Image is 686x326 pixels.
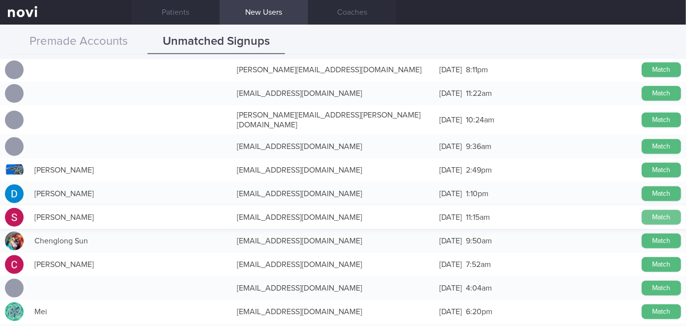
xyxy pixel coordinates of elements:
span: [DATE] [439,89,462,97]
div: [EMAIL_ADDRESS][DOMAIN_NAME] [232,84,434,103]
span: [DATE] [439,190,462,198]
span: 11:15am [466,213,490,221]
span: [DATE] [439,237,462,245]
span: [DATE] [439,261,462,268]
span: [DATE] [439,116,462,124]
div: [PERSON_NAME] [29,207,232,227]
span: [DATE] [439,143,462,150]
span: [DATE] [439,166,462,174]
div: [PERSON_NAME] [29,160,232,180]
span: [DATE] [439,213,462,221]
div: [PERSON_NAME][EMAIL_ADDRESS][DOMAIN_NAME] [232,60,434,80]
div: Mei [29,302,232,322]
span: 2:49pm [466,166,492,174]
div: Chenglong Sun [29,231,232,251]
button: Match [642,257,681,272]
div: [PERSON_NAME] [29,184,232,204]
span: [DATE] [439,308,462,316]
button: Match [642,304,681,319]
span: 1:10pm [466,190,488,198]
span: 11:22am [466,89,492,97]
button: Unmatched Signups [147,30,285,54]
div: [PERSON_NAME][EMAIL_ADDRESS][PERSON_NAME][DOMAIN_NAME] [232,105,434,135]
button: Match [642,210,681,225]
span: [DATE] [439,284,462,292]
span: [DATE] [439,66,462,74]
button: Match [642,62,681,77]
div: [EMAIL_ADDRESS][DOMAIN_NAME] [232,160,434,180]
button: Match [642,86,681,101]
div: [EMAIL_ADDRESS][DOMAIN_NAME] [232,255,434,274]
div: [EMAIL_ADDRESS][DOMAIN_NAME] [232,278,434,298]
span: 4:04am [466,284,492,292]
span: 6:20pm [466,308,492,316]
span: 10:24am [466,116,494,124]
span: 7:52am [466,261,491,268]
div: [EMAIL_ADDRESS][DOMAIN_NAME] [232,207,434,227]
button: Match [642,139,681,154]
div: [EMAIL_ADDRESS][DOMAIN_NAME] [232,302,434,322]
button: Match [642,163,681,178]
button: Match [642,234,681,248]
span: 8:11pm [466,66,488,74]
div: [EMAIL_ADDRESS][DOMAIN_NAME] [232,231,434,251]
button: Match [642,281,681,296]
div: [EMAIL_ADDRESS][DOMAIN_NAME] [232,137,434,156]
div: [EMAIL_ADDRESS][DOMAIN_NAME] [232,184,434,204]
button: Premade Accounts [10,30,147,54]
button: Match [642,186,681,201]
div: [PERSON_NAME] [29,255,232,274]
span: 9:36am [466,143,491,150]
span: 9:50am [466,237,492,245]
button: Match [642,113,681,127]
